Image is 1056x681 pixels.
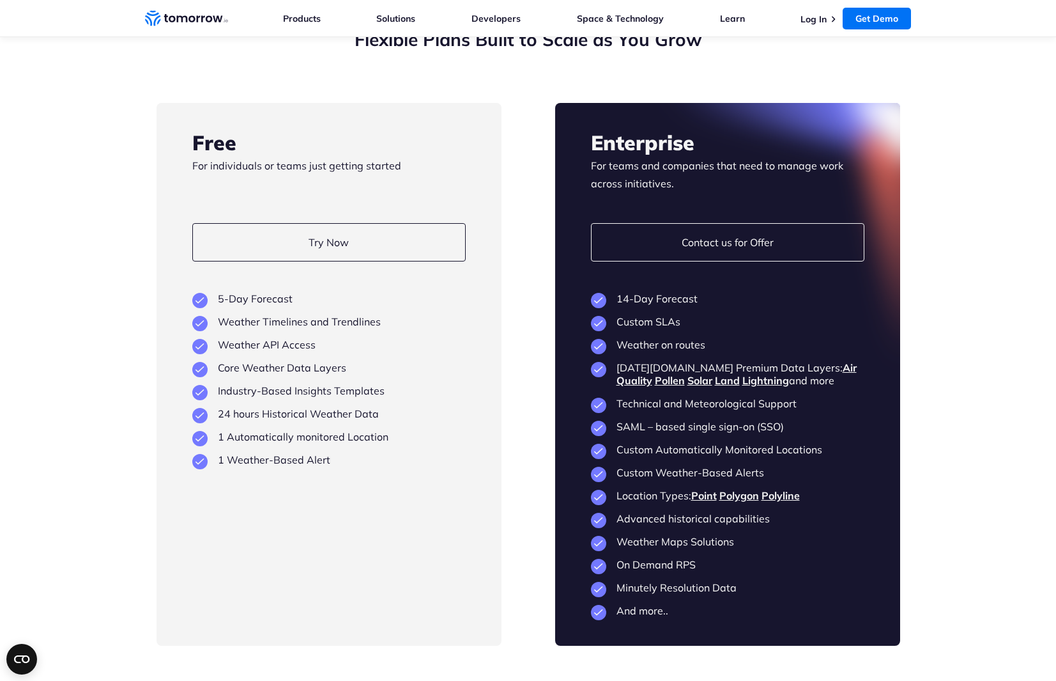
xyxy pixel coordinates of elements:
[715,374,740,387] a: Land
[283,13,321,24] a: Products
[192,453,466,466] li: 1 Weather-Based Alert
[192,157,466,192] p: For individuals or teams just getting started
[591,338,864,351] li: Weather on routes
[591,512,864,525] li: Advanced historical capabilities
[192,384,466,397] li: Industry-Based Insights Templates
[687,374,712,387] a: Solar
[376,13,415,24] a: Solutions
[591,489,864,502] li: Location Types:
[591,420,864,433] li: SAML – based single sign-on (SSO)
[691,489,717,502] a: Point
[577,13,664,24] a: Space & Technology
[192,338,466,351] li: Weather API Access
[192,407,466,420] li: 24 hours Historical Weather Data
[761,489,800,502] a: Polyline
[843,8,911,29] a: Get Demo
[591,535,864,548] li: Weather Maps Solutions
[6,644,37,675] button: Open CMP widget
[616,361,857,387] a: Air Quality
[742,374,789,387] a: Lightning
[591,558,864,571] li: On Demand RPS
[471,13,521,24] a: Developers
[192,430,466,443] li: 1 Automatically monitored Location
[192,129,466,157] h3: Free
[720,13,745,24] a: Learn
[800,13,827,25] a: Log In
[192,223,466,262] a: Try Now
[591,361,864,387] li: [DATE][DOMAIN_NAME] Premium Data Layers: and more
[591,223,864,262] a: Contact us for Offer
[591,292,864,617] ul: plan features
[157,27,900,52] h2: Flexible Plans Built to Scale as You Grow
[591,292,864,305] li: 14-Day Forecast
[192,315,466,328] li: Weather Timelines and Trendlines
[192,292,466,305] li: 5-Day Forecast
[591,315,864,328] li: Custom SLAs
[145,9,228,28] a: Home link
[591,581,864,594] li: Minutely Resolution Data
[192,361,466,374] li: Core Weather Data Layers
[719,489,759,502] a: Polygon
[655,374,685,387] a: Pollen
[591,443,864,456] li: Custom Automatically Monitored Locations
[591,604,864,617] li: And more..
[591,466,864,479] li: Custom Weather-Based Alerts
[192,292,466,466] ul: plan features
[591,397,864,410] li: Technical and Meteorological Support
